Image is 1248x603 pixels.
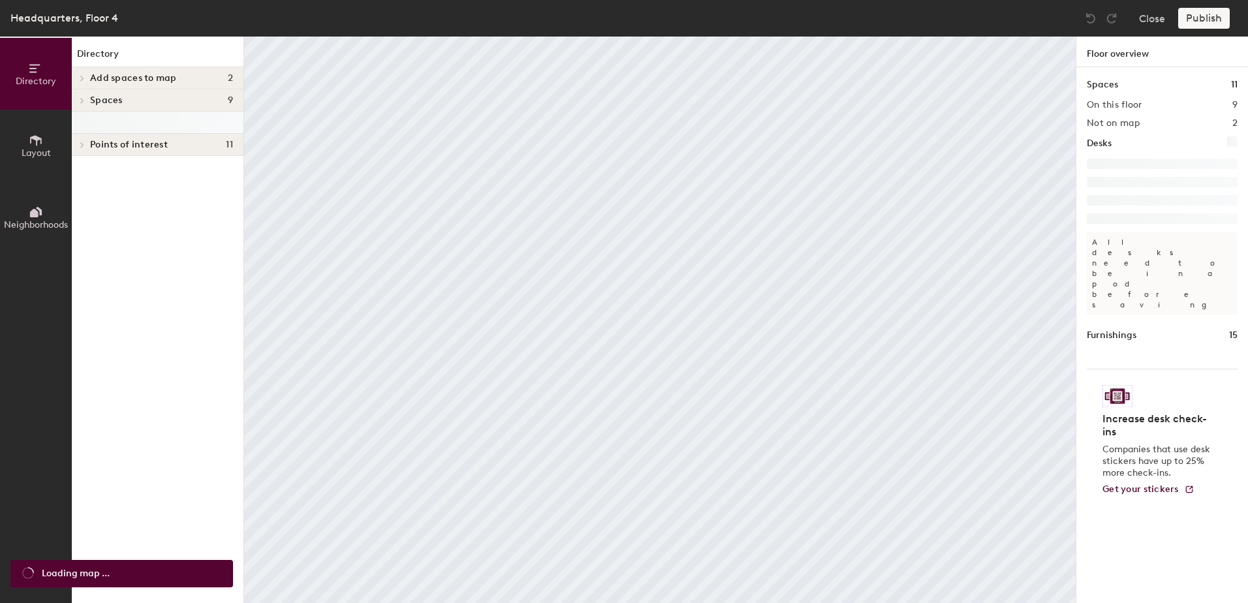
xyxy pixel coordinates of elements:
[1229,328,1238,343] h1: 15
[228,73,233,84] span: 2
[1087,232,1238,315] p: All desks need to be in a pod before saving
[4,219,68,230] span: Neighborhoods
[16,76,56,87] span: Directory
[10,10,118,26] div: Headquarters, Floor 4
[42,566,110,581] span: Loading map ...
[90,140,168,150] span: Points of interest
[244,37,1076,603] canvas: Map
[90,73,177,84] span: Add spaces to map
[1102,385,1132,407] img: Sticker logo
[1087,78,1118,92] h1: Spaces
[22,147,51,159] span: Layout
[1139,8,1165,29] button: Close
[228,95,233,106] span: 9
[226,140,233,150] span: 11
[1102,484,1179,495] span: Get your stickers
[1087,136,1112,151] h1: Desks
[1087,328,1136,343] h1: Furnishings
[1102,484,1194,495] a: Get your stickers
[1087,100,1142,110] h2: On this floor
[1232,118,1238,129] h2: 2
[1231,78,1238,92] h1: 11
[72,47,243,67] h1: Directory
[90,95,123,106] span: Spaces
[1087,118,1140,129] h2: Not on map
[1105,12,1118,25] img: Redo
[1084,12,1097,25] img: Undo
[1076,37,1248,67] h1: Floor overview
[1102,444,1214,479] p: Companies that use desk stickers have up to 25% more check-ins.
[1232,100,1238,110] h2: 9
[1102,412,1214,439] h4: Increase desk check-ins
